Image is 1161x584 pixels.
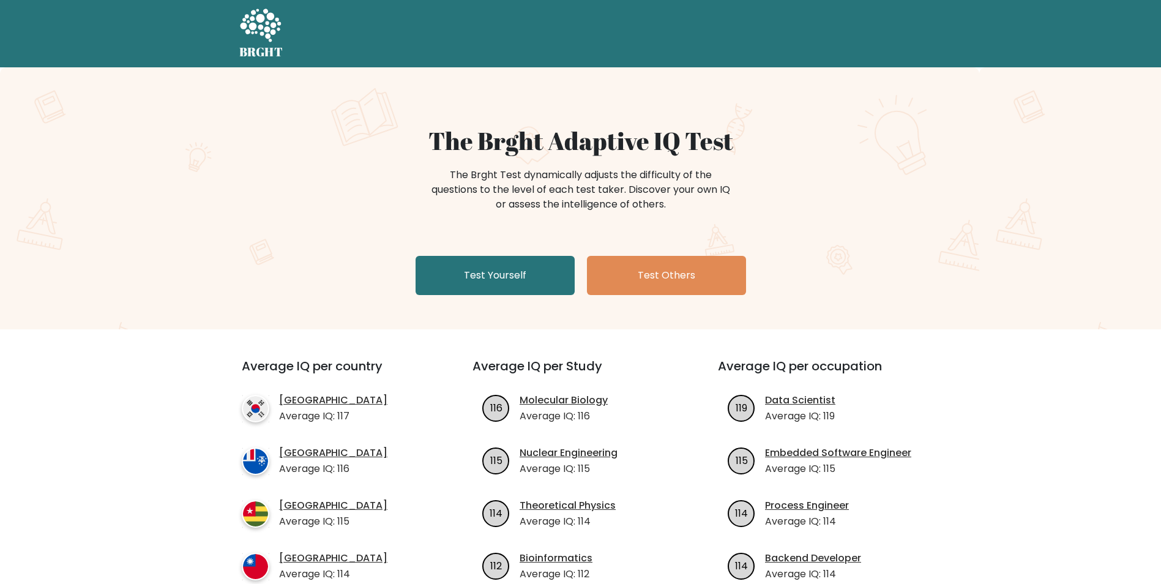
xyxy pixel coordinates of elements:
[520,514,616,529] p: Average IQ: 114
[490,558,502,572] text: 112
[520,393,608,408] a: Molecular Biology
[490,453,502,467] text: 115
[242,447,269,475] img: country
[490,400,502,414] text: 116
[242,553,269,580] img: country
[279,446,387,460] a: [GEOGRAPHIC_DATA]
[520,462,618,476] p: Average IQ: 115
[279,551,387,566] a: [GEOGRAPHIC_DATA]
[279,498,387,513] a: [GEOGRAPHIC_DATA]
[765,567,861,582] p: Average IQ: 114
[239,5,283,62] a: BRGHT
[765,446,911,460] a: Embedded Software Engineer
[242,359,428,388] h3: Average IQ per country
[242,395,269,422] img: country
[765,462,911,476] p: Average IQ: 115
[282,126,879,155] h1: The Brght Adaptive IQ Test
[765,551,861,566] a: Backend Developer
[239,45,283,59] h5: BRGHT
[765,393,835,408] a: Data Scientist
[416,256,575,295] a: Test Yourself
[520,498,616,513] a: Theoretical Physics
[279,462,387,476] p: Average IQ: 116
[520,446,618,460] a: Nuclear Engineering
[520,409,608,424] p: Average IQ: 116
[735,558,748,572] text: 114
[279,514,387,529] p: Average IQ: 115
[490,506,502,520] text: 114
[718,359,934,388] h3: Average IQ per occupation
[765,409,835,424] p: Average IQ: 119
[428,168,734,212] div: The Brght Test dynamically adjusts the difficulty of the questions to the level of each test take...
[735,506,748,520] text: 114
[736,400,747,414] text: 119
[279,409,387,424] p: Average IQ: 117
[279,393,387,408] a: [GEOGRAPHIC_DATA]
[587,256,746,295] a: Test Others
[765,514,849,529] p: Average IQ: 114
[242,500,269,528] img: country
[520,551,592,566] a: Bioinformatics
[520,567,592,582] p: Average IQ: 112
[736,453,748,467] text: 115
[765,498,849,513] a: Process Engineer
[472,359,689,388] h3: Average IQ per Study
[279,567,387,582] p: Average IQ: 114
